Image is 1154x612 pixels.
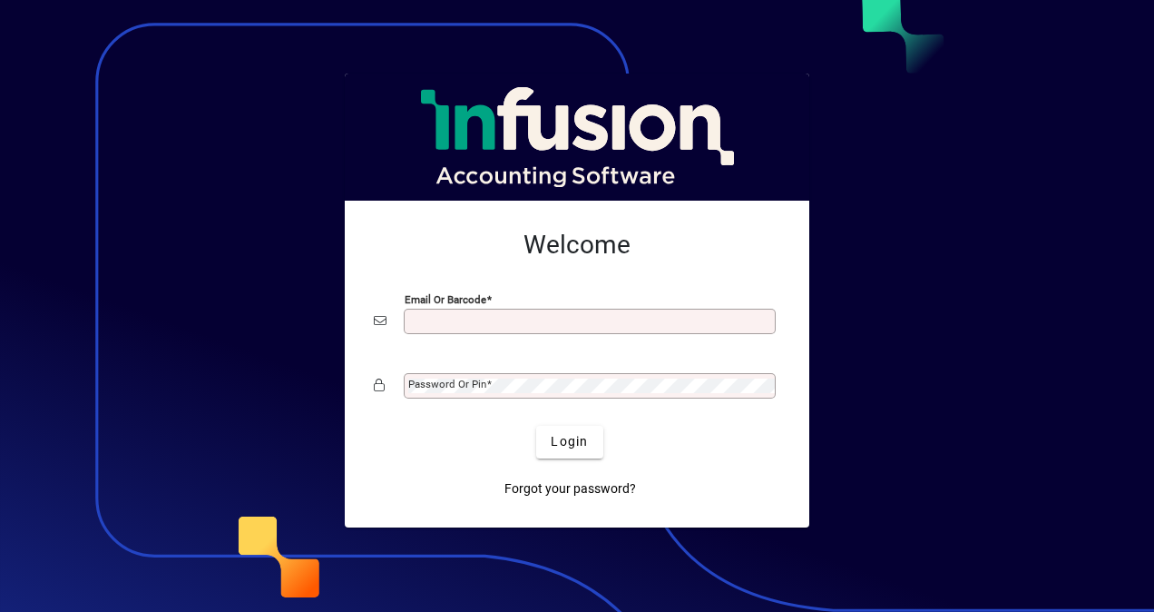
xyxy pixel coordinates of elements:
[405,292,486,305] mat-label: Email or Barcode
[497,473,643,506] a: Forgot your password?
[504,479,636,498] span: Forgot your password?
[408,378,486,390] mat-label: Password or Pin
[536,426,602,459] button: Login
[551,432,588,451] span: Login
[374,230,780,261] h2: Welcome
